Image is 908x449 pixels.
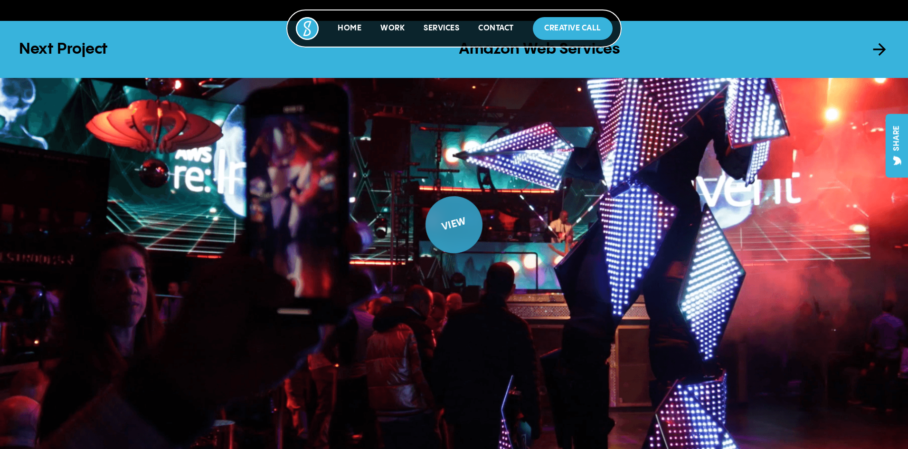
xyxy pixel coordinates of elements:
a: Services [424,24,459,32]
a: Home [338,24,361,32]
p: Creative Call [544,23,601,34]
a: Share [885,114,908,178]
a: Contact [478,24,514,32]
a: Work [380,24,405,32]
img: Socialure Logo [296,17,319,40]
